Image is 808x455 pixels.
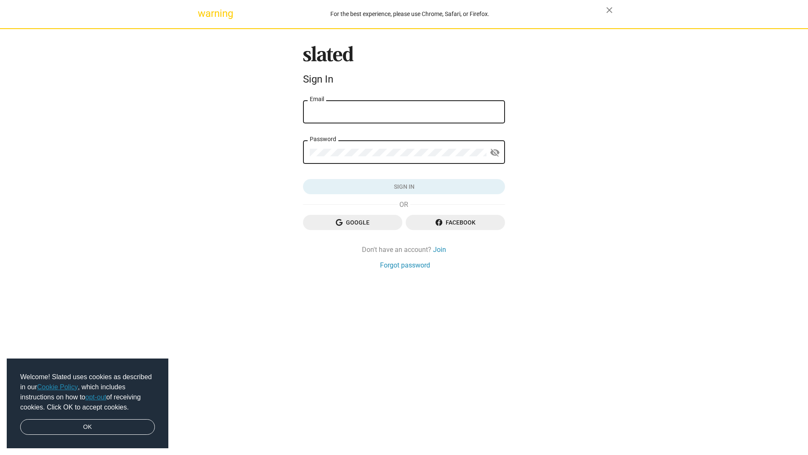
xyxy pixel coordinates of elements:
mat-icon: warning [198,8,208,19]
span: Facebook [412,215,498,230]
div: For the best experience, please use Chrome, Safari, or Firefox. [214,8,606,20]
mat-icon: visibility_off [490,146,500,159]
a: Cookie Policy [37,383,78,391]
sl-branding: Sign In [303,46,505,89]
span: Google [310,215,396,230]
span: Welcome! Slated uses cookies as described in our , which includes instructions on how to of recei... [20,372,155,412]
button: Google [303,215,402,230]
a: Join [433,245,446,254]
div: Don't have an account? [303,245,505,254]
button: Facebook [406,215,505,230]
div: cookieconsent [7,359,168,449]
mat-icon: close [604,5,614,15]
button: Show password [486,145,503,161]
a: opt-out [85,393,106,401]
div: Sign In [303,73,505,85]
a: Forgot password [380,261,430,270]
a: dismiss cookie message [20,419,155,435]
